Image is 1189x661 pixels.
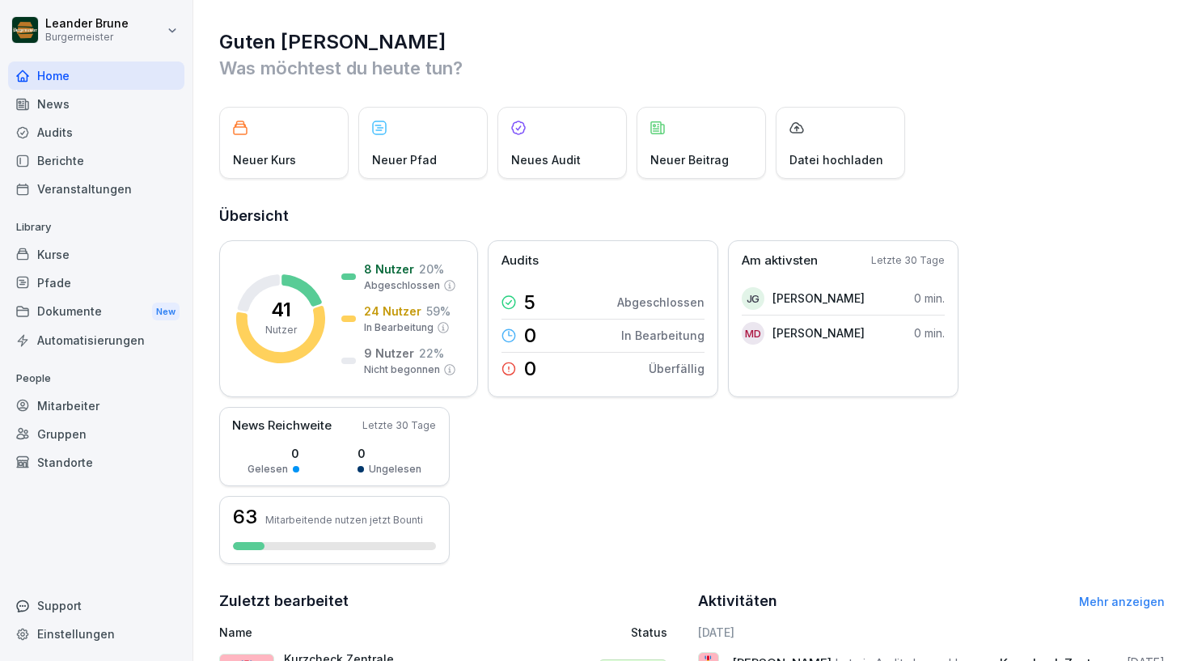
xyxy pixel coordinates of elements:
a: Kurse [8,240,184,269]
p: Abgeschlossen [364,278,440,293]
div: JG [742,287,764,310]
p: Überfällig [649,360,705,377]
p: Name [219,624,505,641]
div: MD [742,322,764,345]
p: Audits [501,252,539,270]
a: Berichte [8,146,184,175]
h3: 63 [233,507,257,527]
a: Pfade [8,269,184,297]
p: Library [8,214,184,240]
a: Gruppen [8,420,184,448]
p: 0 min. [914,324,945,341]
div: Dokumente [8,297,184,327]
p: 41 [271,300,291,320]
a: DokumenteNew [8,297,184,327]
p: Burgermeister [45,32,129,43]
p: Neuer Beitrag [650,151,729,168]
p: 9 Nutzer [364,345,414,362]
p: Nutzer [265,323,297,337]
p: In Bearbeitung [621,327,705,344]
p: 8 Nutzer [364,261,414,278]
div: Support [8,591,184,620]
p: Neuer Kurs [233,151,296,168]
p: Am aktivsten [742,252,818,270]
a: Standorte [8,448,184,477]
p: Abgeschlossen [617,294,705,311]
p: 0 min. [914,290,945,307]
p: 24 Nutzer [364,303,421,320]
a: Automatisierungen [8,326,184,354]
p: 0 [524,359,536,379]
p: Leander Brune [45,17,129,31]
div: New [152,303,180,321]
p: 59 % [426,303,451,320]
p: Ungelesen [369,462,421,477]
p: [PERSON_NAME] [772,290,865,307]
p: In Bearbeitung [364,320,434,335]
h2: Zuletzt bearbeitet [219,590,687,612]
p: [PERSON_NAME] [772,324,865,341]
a: Mitarbeiter [8,392,184,420]
p: Gelesen [248,462,288,477]
h2: Übersicht [219,205,1165,227]
a: Einstellungen [8,620,184,648]
p: 0 [358,445,421,462]
p: Nicht begonnen [364,362,440,377]
h1: Guten [PERSON_NAME] [219,29,1165,55]
p: Mitarbeitende nutzen jetzt Bounti [265,514,423,526]
a: Mehr anzeigen [1079,595,1165,608]
a: Audits [8,118,184,146]
p: People [8,366,184,392]
p: 22 % [419,345,444,362]
p: 0 [524,326,536,345]
p: Datei hochladen [789,151,883,168]
h2: Aktivitäten [698,590,777,612]
p: Letzte 30 Tage [362,418,436,433]
p: Neuer Pfad [372,151,437,168]
p: 20 % [419,261,444,278]
p: 5 [524,293,535,312]
p: News Reichweite [232,417,332,435]
p: 0 [248,445,299,462]
p: Status [631,624,667,641]
h6: [DATE] [698,624,1166,641]
a: Veranstaltungen [8,175,184,203]
p: Neues Audit [511,151,581,168]
a: Home [8,61,184,90]
p: Was möchtest du heute tun? [219,55,1165,81]
a: News [8,90,184,118]
p: Letzte 30 Tage [871,253,945,268]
